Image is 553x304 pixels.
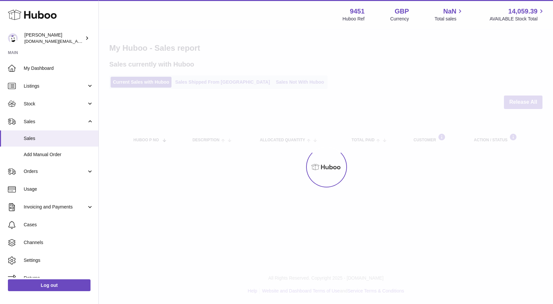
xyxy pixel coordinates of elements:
img: amir.ch@gmail.com [8,33,18,43]
span: Invoicing and Payments [24,204,87,210]
span: 14,059.39 [508,7,538,16]
a: Log out [8,279,91,291]
div: Huboo Ref [343,16,365,22]
span: Add Manual Order [24,152,93,158]
span: Sales [24,135,93,142]
a: 14,059.39 AVAILABLE Stock Total [489,7,545,22]
span: My Dashboard [24,65,93,71]
span: Channels [24,239,93,246]
span: Total sales [434,16,464,22]
span: Listings [24,83,87,89]
span: Settings [24,257,93,263]
span: [DOMAIN_NAME][EMAIL_ADDRESS][DOMAIN_NAME] [24,39,131,44]
strong: 9451 [350,7,365,16]
span: Usage [24,186,93,192]
span: Orders [24,168,87,175]
span: Sales [24,119,87,125]
div: [PERSON_NAME] [24,32,84,44]
a: NaN Total sales [434,7,464,22]
span: Cases [24,222,93,228]
span: Returns [24,275,93,281]
span: Stock [24,101,87,107]
span: AVAILABLE Stock Total [489,16,545,22]
strong: GBP [395,7,409,16]
div: Currency [390,16,409,22]
span: NaN [443,7,456,16]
